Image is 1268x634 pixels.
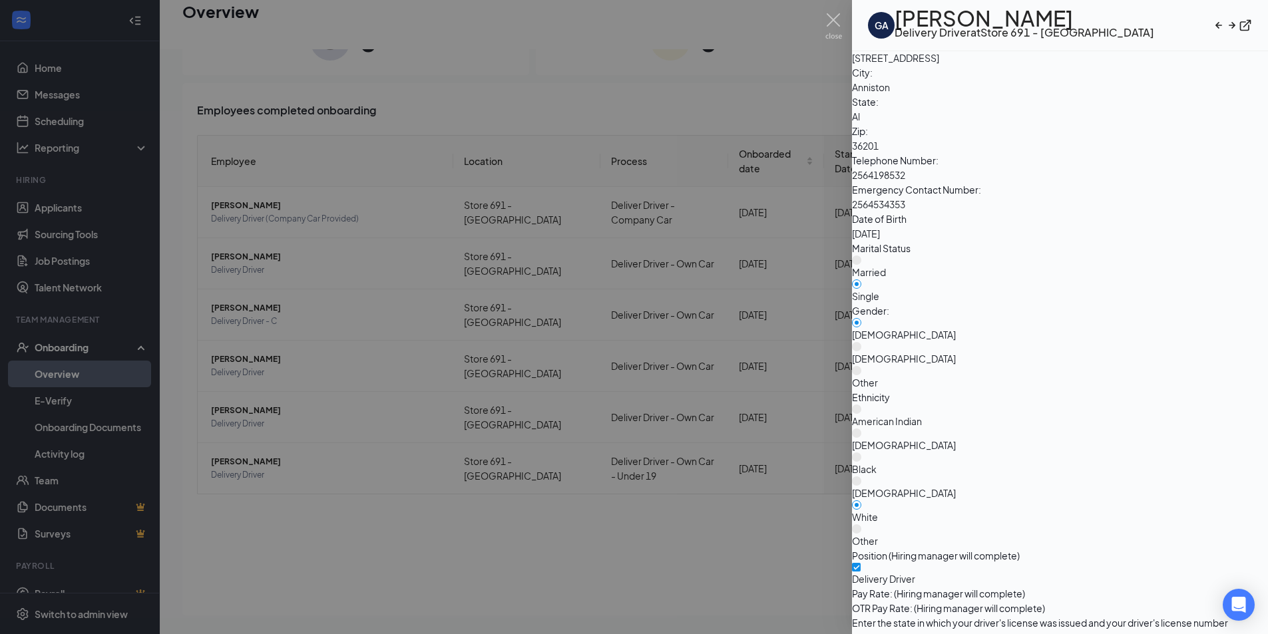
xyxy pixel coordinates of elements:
[852,289,1268,303] span: Single
[852,153,1268,168] span: Telephone Number:
[852,212,1268,226] span: Date of Birth
[1239,19,1252,32] svg: ExternalLink
[852,414,1268,428] span: American Indian
[895,25,1154,40] div: Delivery Driver at Store 691 - [GEOGRAPHIC_DATA]
[1225,19,1239,32] svg: ArrowRight
[875,19,889,32] div: GA
[852,241,1268,255] span: Marital Status
[895,11,1154,25] h1: [PERSON_NAME]
[852,94,1268,109] span: State:
[852,486,1268,500] span: [DEMOGRAPHIC_DATA]
[852,571,1268,586] span: Delivery Driver
[852,197,1268,212] span: 2564534353
[852,124,1268,138] span: Zip:
[852,351,1268,366] span: [DEMOGRAPHIC_DATA]
[852,65,1268,80] span: City:
[852,168,1268,182] span: 2564198532
[852,138,1268,153] span: 36201
[1223,589,1255,621] div: Open Intercom Messenger
[852,601,1268,615] span: OTR Pay Rate: (Hiring manager will complete)
[852,303,1268,318] span: Gender:
[852,534,1268,548] span: Other
[852,327,1268,342] span: [DEMOGRAPHIC_DATA]
[852,615,1268,630] span: Enter the state in which your driver's license was issued and your driver's license number
[852,586,1268,601] span: Pay Rate: (Hiring manager will complete)
[852,109,1268,124] span: Al
[852,438,1268,452] span: [DEMOGRAPHIC_DATA]
[852,510,1268,524] span: White
[1212,19,1225,32] svg: ArrowLeftNew
[852,548,1268,563] span: Position (Hiring manager will complete)
[852,390,1268,404] span: Ethnicity
[852,226,1268,241] span: [DATE]
[852,375,1268,390] span: Other
[852,182,1268,197] span: Emergency Contact Number:
[852,51,1268,65] span: [STREET_ADDRESS]
[852,462,1268,476] span: Black
[852,265,1268,279] span: Married
[852,80,1268,94] span: Anniston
